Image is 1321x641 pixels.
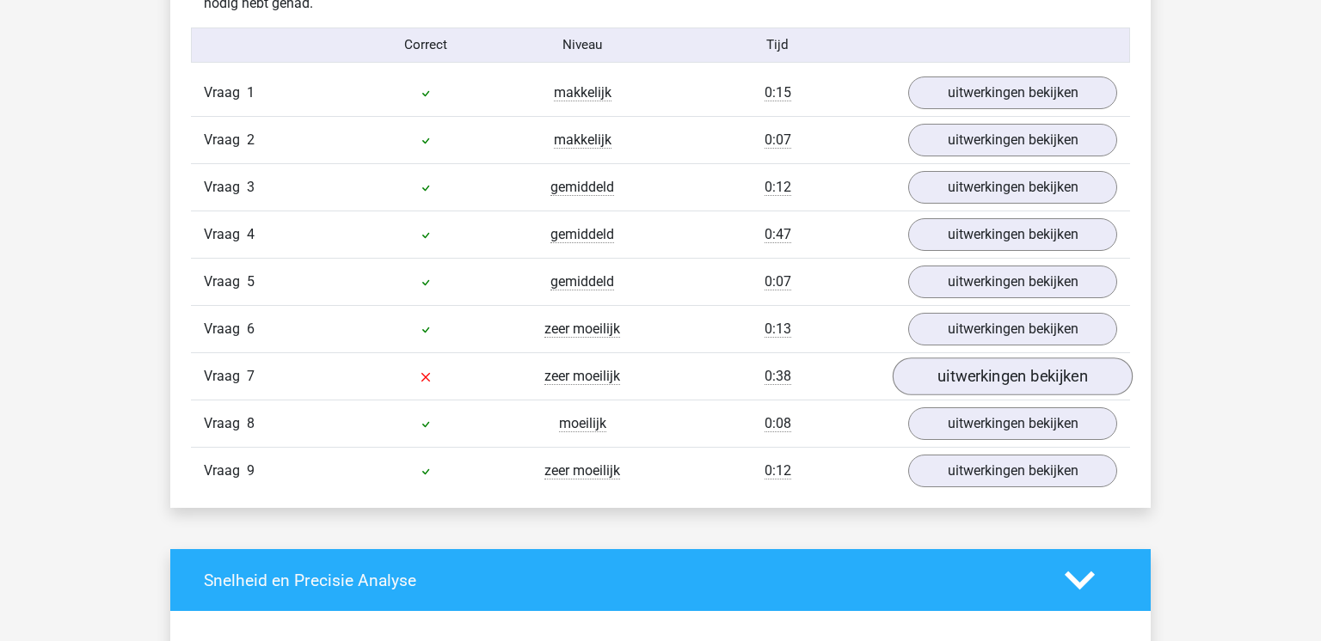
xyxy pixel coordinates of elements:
a: uitwerkingen bekijken [908,124,1117,156]
span: Vraag [204,224,247,245]
span: zeer moeilijk [544,462,620,479]
span: 6 [247,320,255,337]
span: 1 [247,84,255,101]
div: Correct [348,35,505,55]
span: 2 [247,131,255,148]
a: uitwerkingen bekijken [908,218,1117,251]
span: 0:38 [765,368,791,385]
span: Vraag [204,319,247,339]
a: uitwerkingen bekijken [908,455,1117,487]
span: zeer moeilijk [544,368,620,385]
span: 8 [247,415,255,431]
span: 0:15 [765,84,791,101]
span: 0:13 [765,320,791,338]
span: 9 [247,462,255,479]
a: uitwerkingen bekijken [908,171,1117,204]
span: Vraag [204,82,247,103]
span: Vraag [204,413,247,434]
span: makkelijk [554,131,611,149]
span: Vraag [204,272,247,292]
a: uitwerkingen bekijken [908,407,1117,440]
span: Vraag [204,130,247,150]
span: 5 [247,273,255,290]
span: Vraag [204,366,247,387]
span: 0:08 [765,415,791,432]
a: uitwerkingen bekijken [893,357,1133,395]
a: uitwerkingen bekijken [908,76,1117,109]
a: uitwerkingen bekijken [908,313,1117,345]
span: moeilijk [559,415,606,432]
span: 0:12 [765,179,791,196]
span: gemiddeld [550,179,614,196]
span: zeer moeilijk [544,320,620,338]
span: 0:07 [765,273,791,290]
span: makkelijk [554,84,611,101]
span: gemiddeld [550,226,614,243]
span: 3 [247,179,255,195]
span: Vraag [204,177,247,198]
span: 0:47 [765,226,791,243]
span: 4 [247,226,255,242]
div: Tijd [660,35,895,55]
div: Niveau [504,35,660,55]
span: Vraag [204,461,247,481]
a: uitwerkingen bekijken [908,266,1117,298]
h4: Snelheid en Precisie Analyse [204,571,1039,590]
span: 0:07 [765,131,791,149]
span: 7 [247,368,255,384]
span: 0:12 [765,462,791,479]
span: gemiddeld [550,273,614,290]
